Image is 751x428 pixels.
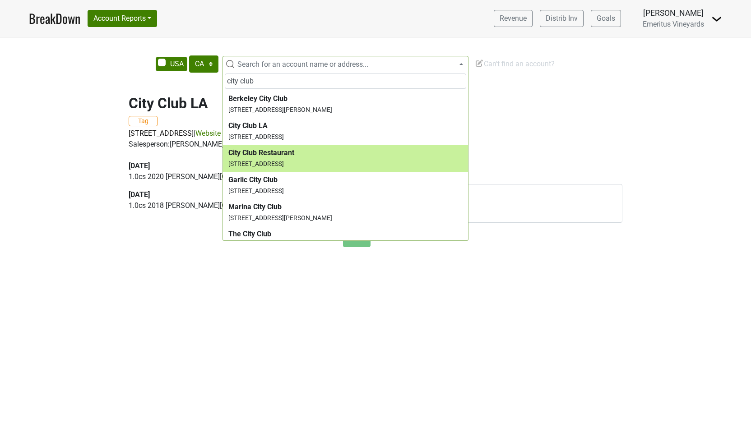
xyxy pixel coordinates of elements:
[228,133,284,140] small: [STREET_ADDRESS]
[228,187,284,194] small: [STREET_ADDRESS]
[129,171,322,182] p: 1.0 cs 2020 [PERSON_NAME][GEOGRAPHIC_DATA]
[228,175,278,184] b: Garlic City Club
[129,128,622,139] p: |
[228,121,268,130] b: City Club LA
[228,94,287,103] b: Berkeley City Club
[591,10,621,27] a: Goals
[29,9,80,28] a: BreakDown
[129,189,322,200] div: [DATE]
[228,148,294,157] b: City Club Restaurant
[195,129,221,138] a: Website
[129,95,622,112] h2: City Club LA
[228,214,332,221] small: [STREET_ADDRESS][PERSON_NAME]
[129,129,194,138] a: [STREET_ADDRESS]
[228,230,271,238] b: The City Club
[228,106,332,113] small: [STREET_ADDRESS][PERSON_NAME]
[237,60,368,69] span: Search for an account name or address...
[475,59,484,68] img: Edit
[228,202,282,211] b: Marina City Club
[475,60,555,68] span: Can't find an account?
[711,14,722,24] img: Dropdown Menu
[228,160,284,167] small: [STREET_ADDRESS]
[129,139,622,150] div: Salesperson: [PERSON_NAME]
[494,10,533,27] a: Revenue
[643,7,704,19] div: [PERSON_NAME]
[88,10,157,27] button: Account Reports
[643,20,704,28] span: Emeritus Vineyards
[129,161,322,171] div: [DATE]
[129,200,322,211] p: 1.0 cs 2018 [PERSON_NAME][GEOGRAPHIC_DATA]
[129,116,158,126] button: Tag
[540,10,584,27] a: Distrib Inv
